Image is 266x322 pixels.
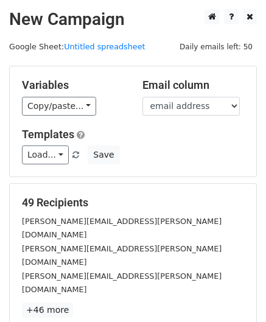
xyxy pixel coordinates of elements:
[9,42,145,51] small: Google Sheet:
[142,79,245,92] h5: Email column
[9,9,257,30] h2: New Campaign
[22,271,222,295] small: [PERSON_NAME][EMAIL_ADDRESS][PERSON_NAME][DOMAIN_NAME]
[64,42,145,51] a: Untitled spreadsheet
[22,303,73,318] a: +46 more
[22,97,96,116] a: Copy/paste...
[22,244,222,267] small: [PERSON_NAME][EMAIL_ADDRESS][PERSON_NAME][DOMAIN_NAME]
[88,145,119,164] button: Save
[22,79,124,92] h5: Variables
[22,128,74,141] a: Templates
[22,196,244,209] h5: 49 Recipients
[22,217,222,240] small: [PERSON_NAME][EMAIL_ADDRESS][PERSON_NAME][DOMAIN_NAME]
[22,145,69,164] a: Load...
[175,40,257,54] span: Daily emails left: 50
[175,42,257,51] a: Daily emails left: 50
